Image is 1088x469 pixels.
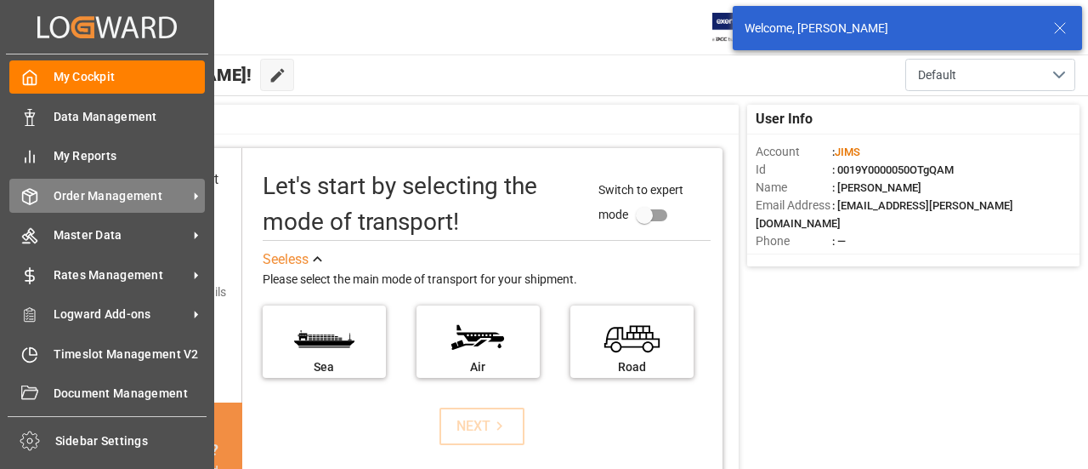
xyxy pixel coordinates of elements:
span: Default [918,66,956,84]
span: Switch to expert mode [598,183,683,221]
span: : [EMAIL_ADDRESS][PERSON_NAME][DOMAIN_NAME] [756,199,1013,230]
span: Document Management [54,385,206,403]
span: JIMS [835,146,860,158]
a: Document Management [9,377,205,410]
span: Rates Management [54,266,188,284]
div: Sea [271,358,377,376]
span: Account [756,143,832,161]
span: Account Type [756,250,832,268]
button: NEXT [439,408,524,445]
a: My Reports [9,140,205,173]
span: Data Management [54,108,206,126]
span: Order Management [54,187,188,205]
div: See less [263,249,309,270]
span: : — [832,235,846,248]
span: : Shipper [832,253,875,266]
span: : [832,146,860,158]
div: Road [579,358,685,376]
span: Timeslot Management V2 [54,346,206,363]
div: Let's start by selecting the mode of transport! [263,169,582,240]
span: My Reports [54,147,206,165]
div: Welcome, [PERSON_NAME] [745,20,1037,37]
span: : 0019Y0000050OTgQAM [832,163,954,176]
span: Name [756,179,832,197]
div: NEXT [456,416,508,437]
span: : [PERSON_NAME] [832,181,921,194]
span: User Info [756,109,813,129]
span: Id [756,161,832,179]
a: Data Management [9,100,205,133]
a: My Cockpit [9,60,205,94]
span: Master Data [54,226,188,244]
span: Email Address [756,197,832,214]
button: open menu [905,59,1075,91]
img: Exertis%20JAM%20-%20Email%20Logo.jpg_1722504956.jpg [712,13,771,43]
span: Phone [756,232,832,250]
span: Sidebar Settings [55,432,207,450]
a: Timeslot Management V2 [9,337,205,370]
div: Air [425,358,531,376]
div: Please select the main mode of transport for your shipment. [263,270,711,290]
span: My Cockpit [54,68,206,86]
span: Logward Add-ons [54,306,188,323]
